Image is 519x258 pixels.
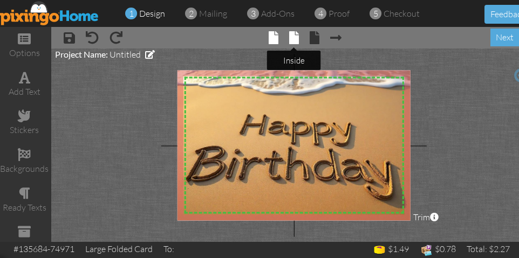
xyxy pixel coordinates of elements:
[420,243,433,257] img: expense-icon.png
[251,8,256,20] span: 3
[373,243,386,257] img: points-icon.png
[110,49,141,60] span: Untitled
[163,243,174,254] span: To:
[414,242,461,258] td: $0.78
[139,8,165,19] span: design
[367,242,414,258] td: $1.49
[80,242,158,256] td: Large Folded Card
[373,8,378,20] span: 5
[189,8,194,20] span: 2
[467,243,510,255] div: Total: $2.27
[199,8,227,19] span: mailing
[261,8,295,19] span: add-ons
[384,8,420,19] span: checkout
[129,8,134,20] span: 1
[55,49,108,59] span: Project Name:
[329,8,350,19] span: proof
[318,8,323,20] span: 4
[8,242,80,256] td: #135684-74971
[413,211,439,224] span: Trim
[283,55,305,66] tip-tip: inside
